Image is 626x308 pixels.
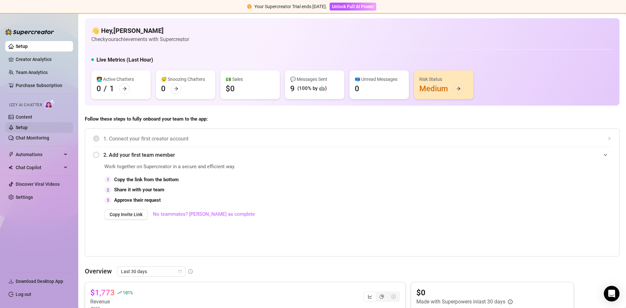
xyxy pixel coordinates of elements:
[16,114,32,120] a: Content
[8,279,14,284] span: download
[8,165,13,170] img: Chat Copilot
[247,4,252,9] span: exclamation-circle
[103,135,611,143] span: 1. Connect your first creator account
[456,86,461,91] span: arrow-right
[174,86,178,91] span: arrow-right
[110,83,114,94] div: 1
[117,290,122,295] span: rise
[85,116,208,122] strong: Follow these steps to fully onboard your team to the app:
[91,35,189,43] article: Check your achievements with Supercreator
[121,267,182,276] span: Last 30 days
[16,195,33,200] a: Settings
[416,298,505,306] article: Made with Superpowers in last 30 days
[508,300,513,304] span: info-circle
[114,177,179,183] strong: Copy the link from the bottom
[16,70,48,75] a: Team Analytics
[104,209,148,220] button: Copy Invite Link
[368,294,372,299] span: line-chart
[153,211,255,218] a: No teammates? [PERSON_NAME] as complete
[226,83,235,94] div: $0
[123,289,133,296] span: 101 %
[97,83,101,94] div: 0
[110,212,142,217] span: Copy Invite Link
[16,125,28,130] a: Setup
[297,85,327,93] div: (100% by 🤖)
[8,152,14,157] span: thunderbolt
[16,182,60,187] a: Discover Viral Videos
[607,137,611,140] span: collapsed
[226,76,275,83] div: 💵 Sales
[330,3,376,10] button: Unlock Full AI Power
[178,270,182,273] span: calendar
[16,44,28,49] a: Setup
[104,197,112,204] div: 3
[16,135,49,140] a: Chat Monitoring
[16,80,68,91] a: Purchase Subscription
[16,54,68,65] a: Creator Analytics
[391,294,396,299] span: dollar-circle
[604,153,607,157] span: expanded
[90,298,133,306] article: Revenue
[355,76,404,83] div: 📪 Unread Messages
[104,176,112,183] div: 1
[481,163,611,246] iframe: Adding Team Members
[290,76,339,83] div: 💬 Messages Sent
[161,76,210,83] div: 😴 Snoozing Chatters
[364,291,400,302] div: segmented control
[114,197,161,203] strong: Approve their request
[91,26,189,35] h4: 👋 Hey, [PERSON_NAME]
[16,279,63,284] span: Download Desktop App
[97,76,145,83] div: 👩‍💻 Active Chatters
[16,162,62,173] span: Chat Copilot
[93,147,611,163] div: 2. Add your first team member
[161,83,166,94] div: 0
[122,86,127,91] span: arrow-right
[416,287,513,298] article: $0
[97,56,153,64] h5: Live Metrics (Last Hour)
[114,187,164,193] strong: Share it with your team
[16,149,62,160] span: Automations
[93,131,611,147] div: 1. Connect your first creator account
[90,287,115,298] article: $1,773
[9,102,42,108] span: Izzy AI Chatter
[290,83,295,94] div: 9
[380,294,384,299] span: pie-chart
[188,269,193,274] span: info-circle
[104,163,465,171] span: Work together on Supercreator in a secure and efficient way.
[85,266,112,276] article: Overview
[604,286,619,301] div: Open Intercom Messenger
[355,83,359,94] div: 0
[103,151,611,159] span: 2. Add your first team member
[45,99,55,109] img: AI Chatter
[330,4,376,9] a: Unlock Full AI Power
[254,4,327,9] span: Your Supercreator Trial ends [DATE].
[419,76,468,83] div: Risk Status
[5,29,54,35] img: logo-BBDzfeDw.svg
[104,186,112,194] div: 2
[16,292,31,297] a: Log out
[332,4,374,9] span: Unlock Full AI Power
